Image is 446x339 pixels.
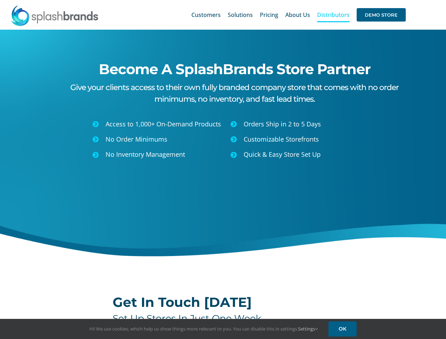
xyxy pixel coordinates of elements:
span: Customers [191,12,221,18]
span: Quick & Easy Store Set Up [244,150,321,159]
span: No Order Minimums [106,135,167,143]
span: DEMO STORE [357,8,406,22]
h4: Set Up Stores In Just One Week [113,313,333,324]
span: Hi! We use cookies, which help us show things more relevant to you. You can disable this in setti... [89,326,318,332]
h2: Get In Touch [DATE] [113,295,333,309]
span: Pricing [260,12,278,18]
span: Access to 1,000+ On-Demand Products [106,120,221,128]
span: Distributors [317,12,350,18]
span: Solutions [228,12,253,18]
span: Orders Ship in 2 to 5 Days [244,120,321,128]
a: Pricing [260,4,278,26]
a: Distributors [317,4,350,26]
a: Customers [191,4,221,26]
a: Settings [298,326,318,332]
img: SplashBrands.com Logo [11,5,99,26]
span: About Us [285,12,310,18]
span: No Inventory Management [106,150,185,159]
nav: Main Menu [191,4,406,26]
a: OK [328,321,357,337]
span: Customizable Storefronts [244,135,319,143]
span: Give your clients access to their own fully branded company store that comes with no order minimu... [70,83,399,104]
a: DEMO STORE [357,4,406,26]
span: Become A SplashBrands Store Partner [99,60,370,78]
